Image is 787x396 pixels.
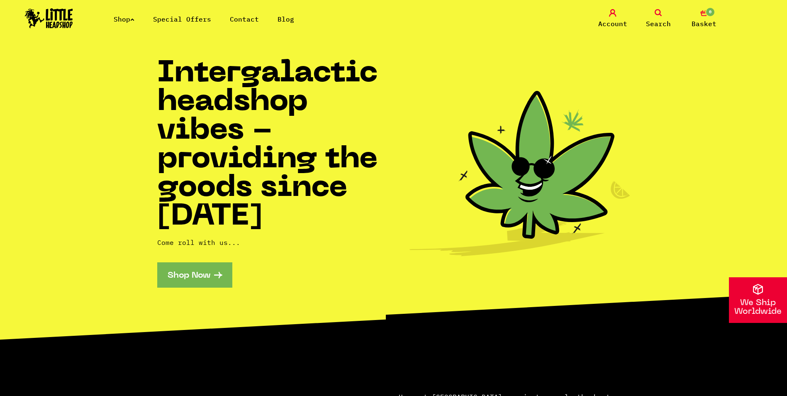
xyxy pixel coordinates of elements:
[683,9,725,29] a: 0 Basket
[598,19,627,29] span: Account
[157,60,394,232] h1: Intergalactic headshop vibes - providing the goods since [DATE]
[157,262,232,288] a: Shop Now
[153,15,211,23] a: Special Offers
[646,19,671,29] span: Search
[230,15,259,23] a: Contact
[157,237,394,247] p: Come roll with us...
[705,7,715,17] span: 0
[114,15,134,23] a: Shop
[278,15,294,23] a: Blog
[729,299,787,316] p: We Ship Worldwide
[692,19,716,29] span: Basket
[638,9,679,29] a: Search
[25,8,73,28] img: Little Head Shop Logo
